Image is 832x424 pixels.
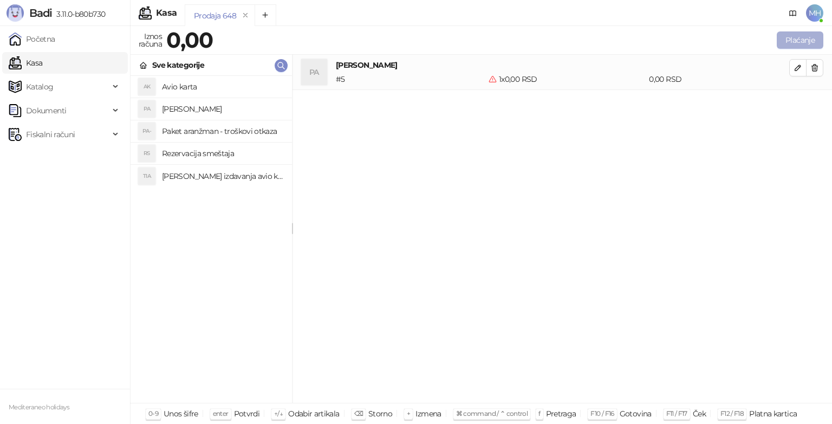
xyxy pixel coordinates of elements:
small: Mediteraneo holidays [9,403,69,411]
div: grid [131,76,292,403]
div: Potvrdi [234,407,260,421]
span: Katalog [26,76,54,98]
img: Logo [6,4,24,22]
span: F11 / F17 [666,409,687,417]
h4: Avio karta [162,78,283,95]
div: Ček [693,407,706,421]
span: Dokumenti [26,100,66,121]
div: # 5 [334,73,486,85]
div: Sve kategorije [152,59,204,71]
span: 3.11.0-b80b730 [52,9,105,19]
span: + [407,409,410,417]
span: ⌫ [354,409,363,417]
div: TIA [138,168,155,185]
span: ⌘ command / ⌃ control [456,409,528,417]
h4: [PERSON_NAME] izdavanja avio karta [162,168,283,185]
span: enter [213,409,229,417]
div: Gotovina [620,407,652,421]
strong: 0,00 [166,27,213,53]
span: Badi [29,7,52,20]
span: ↑/↓ [274,409,283,417]
div: AK [138,78,155,95]
span: F10 / F16 [590,409,614,417]
span: MH [806,4,823,22]
div: PA [138,100,155,118]
div: Pretraga [546,407,576,421]
button: Plaćanje [777,31,823,49]
div: Iznos računa [136,29,164,51]
span: F12 / F18 [720,409,744,417]
h4: Rezervacija smeštaja [162,145,283,162]
div: Storno [368,407,392,421]
span: 0-9 [148,409,158,417]
div: Unos šifre [164,407,198,421]
h4: [PERSON_NAME] [162,100,283,118]
a: Početna [9,28,55,50]
div: Prodaja 648 [194,10,236,22]
div: PA [301,59,327,85]
div: Platna kartica [749,407,797,421]
div: Kasa [156,9,177,17]
span: f [538,409,540,417]
h4: [PERSON_NAME] [336,59,789,71]
div: 1 x 0,00 RSD [486,73,647,85]
div: RS [138,145,155,162]
div: 0,00 RSD [647,73,791,85]
div: PA- [138,123,155,140]
span: Fiskalni računi [26,124,75,145]
div: Izmena [415,407,441,421]
button: remove [238,11,252,20]
a: Kasa [9,52,42,74]
a: Dokumentacija [784,4,802,22]
div: Odabir artikala [288,407,339,421]
h4: Paket aranžman - troškovi otkaza [162,123,283,140]
button: Add tab [255,4,276,26]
